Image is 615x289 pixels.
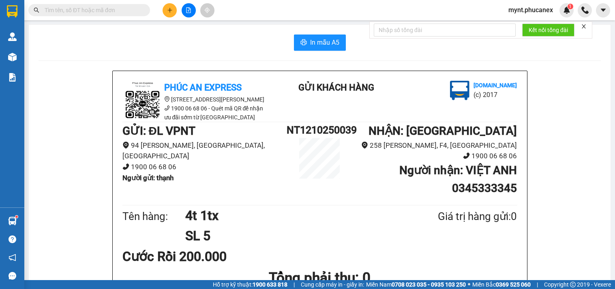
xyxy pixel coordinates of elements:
h1: SL 5 [185,226,399,246]
button: printerIn mẫu A5 [294,35,346,51]
strong: 1900 633 818 [253,281,287,288]
h1: Tổng phải thu: 0 [122,267,517,289]
strong: 0708 023 035 - 0935 103 250 [392,281,466,288]
div: Cước Rồi 200.000 [122,246,253,267]
button: caret-down [596,3,610,17]
span: message [9,272,16,280]
li: 1900 06 68 06 [353,151,517,162]
b: [DOMAIN_NAME] [474,82,517,88]
span: phone [463,152,470,159]
img: logo.jpg [450,81,469,100]
input: Tìm tên, số ĐT hoặc mã đơn [45,6,140,15]
b: GỬI : ĐL VPNT [122,124,195,138]
span: environment [164,96,170,102]
b: NHẬN : [GEOGRAPHIC_DATA] [369,124,517,138]
li: (c) 2017 [474,90,517,100]
span: mynt.phucanex [502,5,559,15]
img: logo.jpg [122,81,163,121]
span: search [34,7,39,13]
h1: NT1210250039 [287,122,352,138]
li: [STREET_ADDRESS][PERSON_NAME] [122,95,268,104]
img: warehouse-icon [8,217,17,225]
span: copyright [570,282,576,287]
sup: 1 [15,216,18,218]
span: file-add [186,7,191,13]
span: ⚪️ [468,283,470,286]
span: | [294,280,295,289]
img: phone-icon [581,6,589,14]
sup: 1 [568,4,573,9]
span: plus [167,7,173,13]
li: 1900 06 68 06 - Quét mã QR để nhận ưu đãi sớm từ [GEOGRAPHIC_DATA] [122,104,268,122]
span: printer [300,39,307,47]
span: Kết nối tổng đài [529,26,568,35]
span: phone [122,163,129,170]
img: logo-vxr [7,5,17,17]
div: Tên hàng: [122,208,186,225]
img: solution-icon [8,73,17,82]
span: 1 [569,4,572,9]
b: Phúc An Express [164,82,242,93]
b: Người gửi : thạnh [122,174,174,182]
li: 94 [PERSON_NAME], [GEOGRAPHIC_DATA], [GEOGRAPHIC_DATA] [122,140,287,162]
img: warehouse-icon [8,32,17,41]
strong: 0369 525 060 [496,281,531,288]
button: aim [200,3,214,17]
span: close [581,24,587,29]
span: question-circle [9,235,16,243]
input: Nhập số tổng đài [374,24,516,37]
span: environment [361,142,368,149]
button: Kết nối tổng đài [522,24,574,37]
b: Người nhận : VIỆT ANH 0345333345 [399,164,517,195]
span: aim [204,7,210,13]
span: Hỗ trợ kỹ thuật: [213,280,287,289]
li: 1900 06 68 06 [122,162,287,173]
h1: 4t 1tx [185,205,399,226]
img: warehouse-icon [8,53,17,61]
span: Cung cấp máy in - giấy in: [301,280,364,289]
b: Gửi khách hàng [298,82,374,93]
span: In mẫu A5 [310,37,339,47]
span: Miền Bắc [472,280,531,289]
button: plus [163,3,177,17]
span: caret-down [600,6,607,14]
span: | [537,280,538,289]
span: notification [9,254,16,261]
img: icon-new-feature [563,6,570,14]
div: Giá trị hàng gửi: 0 [399,208,517,225]
span: phone [164,105,170,111]
span: environment [122,142,129,149]
button: file-add [182,3,196,17]
span: Miền Nam [366,280,466,289]
li: 258 [PERSON_NAME], F4, [GEOGRAPHIC_DATA] [353,140,517,151]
